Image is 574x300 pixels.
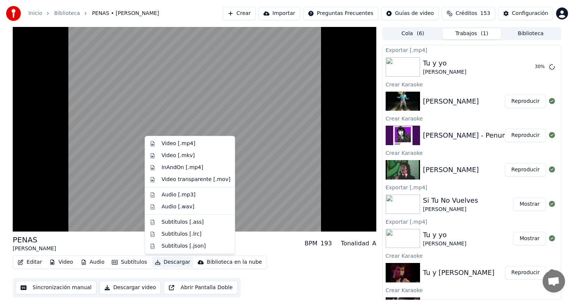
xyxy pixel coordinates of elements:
[423,68,466,76] div: [PERSON_NAME]
[381,7,439,20] button: Guías de video
[383,148,561,157] div: Crear Karaoke
[423,230,466,240] div: Tu y yo
[505,163,546,177] button: Reproducir
[383,80,561,89] div: Crear Karaoke
[161,164,203,171] div: InAndOn [.mp4]
[498,7,553,20] button: Configuración
[223,7,256,20] button: Crear
[109,257,150,267] button: Subtítulos
[321,239,332,248] div: 193
[383,28,442,39] button: Cola
[423,165,479,175] div: [PERSON_NAME]
[161,140,195,147] div: Video [.mp4]
[161,230,201,238] div: Subtítulos [.lrc]
[505,95,546,108] button: Reproducir
[15,257,45,267] button: Editar
[423,96,479,107] div: [PERSON_NAME]
[417,30,424,37] span: ( 6 )
[207,258,262,266] div: Biblioteca en la nube
[161,176,230,183] div: Video transparente [.mov]
[423,206,478,213] div: [PERSON_NAME]
[341,239,369,248] div: Tonalidad
[164,281,237,294] button: Abrir Pantalla Doble
[513,198,546,211] button: Mostrar
[383,114,561,123] div: Crear Karaoke
[513,232,546,245] button: Mostrar
[501,28,560,39] button: Biblioteca
[423,58,466,68] div: Tu y yo
[383,217,561,226] div: Exportar [.mp4]
[161,242,206,250] div: Subtítulos [.json]
[383,183,561,192] div: Exportar [.mp4]
[46,257,76,267] button: Video
[13,245,56,252] div: [PERSON_NAME]
[543,270,565,293] div: Chat abierto
[13,235,56,245] div: PENAS
[28,10,159,17] nav: breadcrumb
[305,239,317,248] div: BPM
[442,28,502,39] button: Trabajos
[16,281,96,294] button: Sincronización manual
[6,6,21,21] img: youka
[92,10,159,17] span: PENAS • [PERSON_NAME]
[161,152,195,159] div: Video [.mkv]
[442,7,495,20] button: Créditos153
[54,10,80,17] a: Biblioteca
[383,285,561,294] div: Crear Karaoke
[481,30,488,37] span: ( 1 )
[505,129,546,142] button: Reproducir
[161,218,204,226] div: Subtítulos [.ass]
[423,130,523,141] div: [PERSON_NAME] - Penumbras
[480,10,490,17] span: 153
[152,257,194,267] button: Descargar
[535,64,546,70] div: 30 %
[423,240,466,248] div: [PERSON_NAME]
[99,281,161,294] button: Descargar video
[383,45,561,54] div: Exportar [.mp4]
[28,10,42,17] a: Inicio
[505,266,546,279] button: Reproducir
[372,239,376,248] div: A
[161,203,194,211] div: Audio [.wav]
[423,267,494,278] div: Tu y [PERSON_NAME]
[259,7,300,20] button: Importar
[303,7,378,20] button: Preguntas Frecuentes
[78,257,108,267] button: Audio
[512,10,548,17] div: Configuración
[161,191,195,199] div: Audio [.mp3]
[383,251,561,260] div: Crear Karaoke
[456,10,477,17] span: Créditos
[423,195,478,206] div: Si Tu No Vuelves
